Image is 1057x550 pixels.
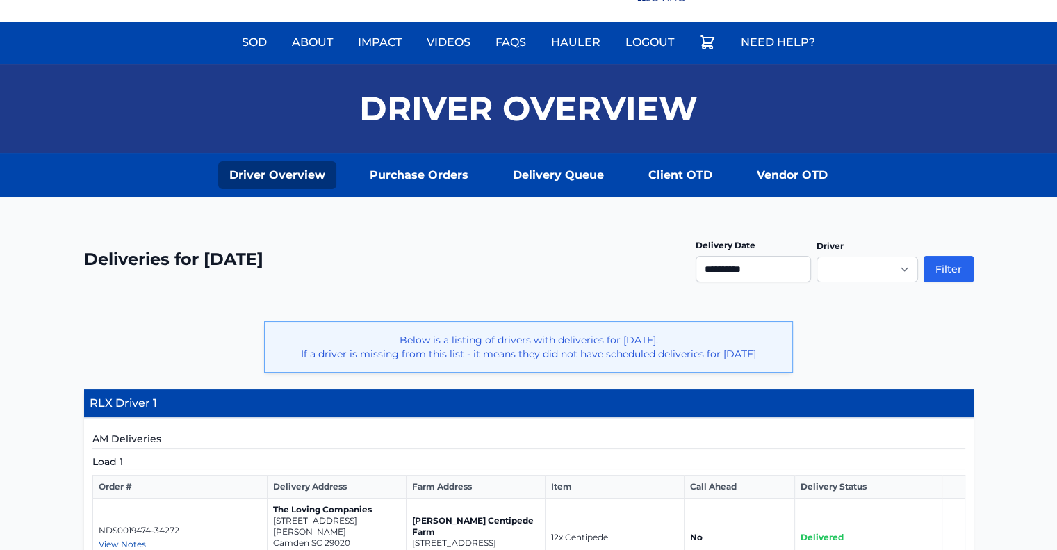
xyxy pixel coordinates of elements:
h1: Driver Overview [359,92,698,125]
th: Call Ahead [685,476,795,499]
th: Order # [92,476,268,499]
h5: AM Deliveries [92,432,965,449]
a: Videos [418,26,479,59]
th: Farm Address [407,476,546,499]
a: Delivery Queue [502,161,615,189]
p: Camden SC 29020 [273,537,400,549]
a: Purchase Orders [359,161,480,189]
span: Delivered [801,532,844,542]
h5: Load 1 [92,455,965,469]
p: [STREET_ADDRESS] [412,537,539,549]
h4: RLX Driver 1 [84,389,974,418]
label: Delivery Date [696,240,755,250]
p: [STREET_ADDRESS][PERSON_NAME] [273,515,400,537]
p: [PERSON_NAME] Centipede Farm [412,515,539,537]
th: Item [546,476,685,499]
a: Driver Overview [218,161,336,189]
p: Below is a listing of drivers with deliveries for [DATE]. If a driver is missing from this list -... [276,333,781,361]
a: Logout [617,26,682,59]
a: Sod [233,26,275,59]
h2: Deliveries for [DATE] [84,248,263,270]
strong: No [690,532,703,542]
a: FAQs [487,26,534,59]
th: Delivery Address [268,476,407,499]
p: NDS0019474-34272 [99,525,262,536]
a: Hauler [543,26,609,59]
a: Client OTD [637,161,723,189]
a: About [284,26,341,59]
a: Impact [350,26,410,59]
th: Delivery Status [795,476,942,499]
a: Vendor OTD [746,161,839,189]
label: Driver [817,241,844,251]
button: Filter [924,256,974,282]
span: View Notes [99,539,146,549]
p: The Loving Companies [273,504,400,515]
a: Need Help? [732,26,824,59]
